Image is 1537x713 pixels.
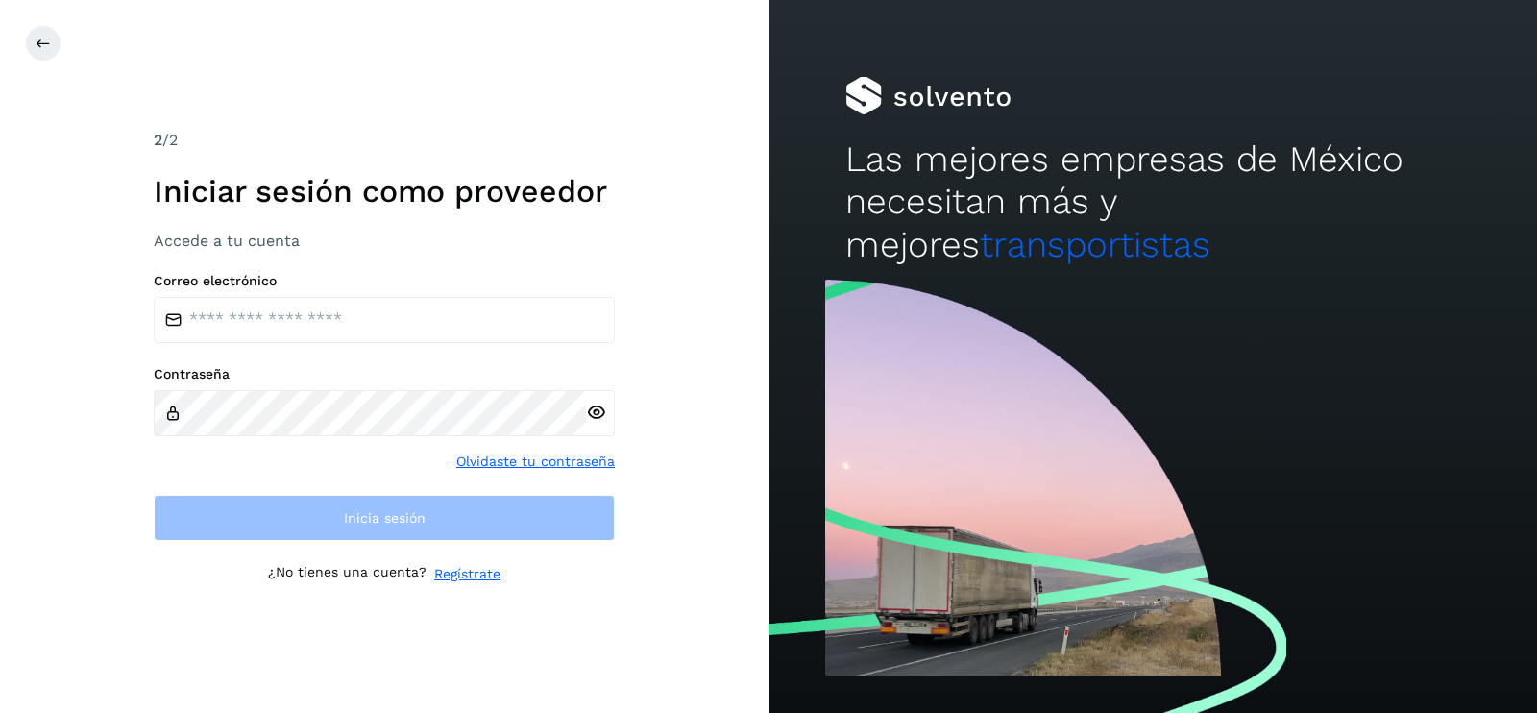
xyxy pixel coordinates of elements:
div: /2 [154,129,615,152]
a: Regístrate [434,564,500,584]
label: Correo electrónico [154,273,615,289]
h1: Iniciar sesión como proveedor [154,173,615,209]
span: transportistas [980,224,1210,265]
h2: Las mejores empresas de México necesitan más y mejores [845,138,1460,266]
span: Inicia sesión [344,511,426,525]
span: 2 [154,131,162,149]
a: Olvidaste tu contraseña [456,452,615,472]
button: Inicia sesión [154,495,615,541]
p: ¿No tienes una cuenta? [268,564,427,584]
label: Contraseña [154,366,615,382]
h3: Accede a tu cuenta [154,232,615,250]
